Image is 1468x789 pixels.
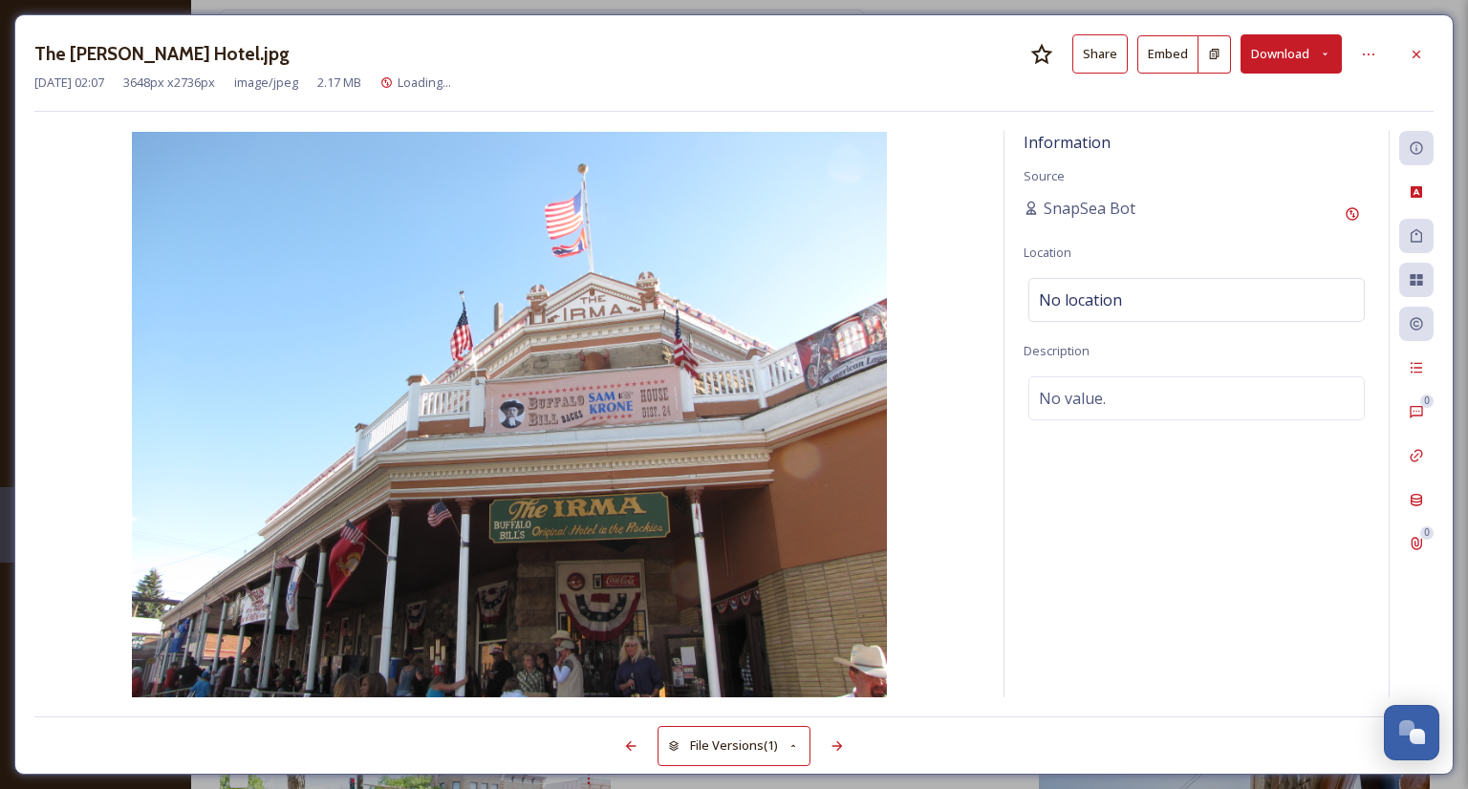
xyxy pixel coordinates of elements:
[34,40,290,68] h3: The [PERSON_NAME] Hotel.jpg
[1072,34,1128,74] button: Share
[1384,705,1439,760] button: Open Chat
[658,726,810,765] button: File Versions(1)
[1024,167,1065,184] span: Source
[1044,197,1135,220] span: SnapSea Bot
[1137,35,1198,74] button: Embed
[1024,342,1090,359] span: Description
[1039,288,1122,311] span: No location
[1420,526,1434,540] div: 0
[234,74,298,92] span: image/jpeg
[123,74,215,92] span: 3648 px x 2736 px
[1024,132,1111,153] span: Information
[1420,394,1434,408] div: 0
[1039,387,1106,410] span: No value.
[1241,34,1342,74] button: Download
[317,74,361,92] span: 2.17 MB
[398,74,451,91] span: Loading...
[34,74,104,92] span: [DATE] 02:07
[34,132,984,697] img: 9G09ukj0ESYAAAAAAAAURgThe%20Irma%20Hotel.jpg
[1024,244,1071,261] span: Location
